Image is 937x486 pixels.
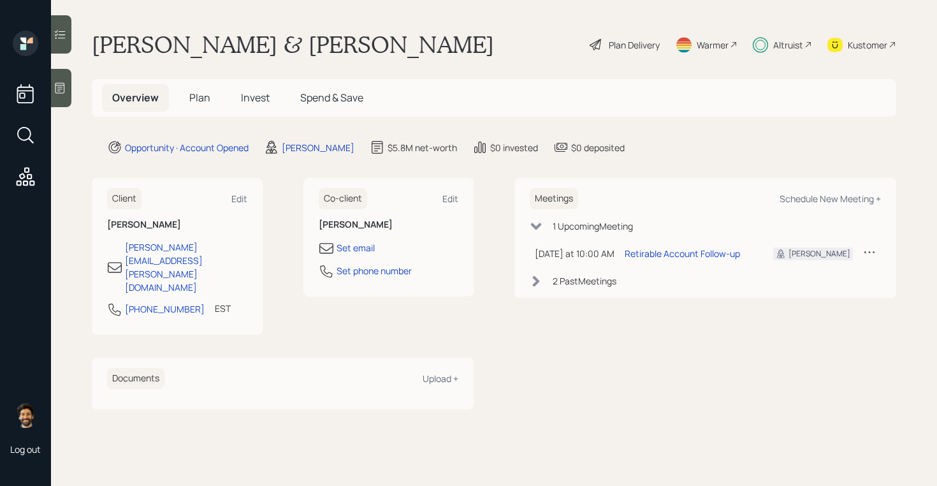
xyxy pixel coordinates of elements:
div: Kustomer [848,38,887,52]
div: [PHONE_NUMBER] [125,302,205,316]
div: 2 Past Meeting s [553,274,616,288]
div: [PERSON_NAME][EMAIL_ADDRESS][PERSON_NAME][DOMAIN_NAME] [125,240,247,294]
div: Set phone number [337,264,412,277]
div: Log out [10,443,41,455]
div: Plan Delivery [609,38,660,52]
div: [DATE] at 10:00 AM [535,247,614,260]
div: Opportunity · Account Opened [125,141,249,154]
div: Schedule New Meeting + [780,193,881,205]
div: Upload + [423,372,458,385]
div: Warmer [697,38,729,52]
span: Plan [189,91,210,105]
div: [PERSON_NAME] [282,141,354,154]
h6: Documents [107,368,164,389]
img: eric-schwartz-headshot.png [13,402,38,428]
span: Overview [112,91,159,105]
div: $0 deposited [571,141,625,154]
h1: [PERSON_NAME] & [PERSON_NAME] [92,31,494,59]
div: Edit [231,193,247,205]
div: Retirable Account Follow-up [625,247,740,260]
span: Spend & Save [300,91,363,105]
div: Edit [442,193,458,205]
div: EST [215,302,231,315]
div: Set email [337,241,375,254]
h6: Co-client [319,188,367,209]
div: Altruist [773,38,803,52]
div: 1 Upcoming Meeting [553,219,633,233]
span: Invest [241,91,270,105]
h6: Client [107,188,142,209]
h6: Meetings [530,188,578,209]
div: $5.8M net-worth [388,141,457,154]
h6: [PERSON_NAME] [107,219,247,230]
div: $0 invested [490,141,538,154]
h6: [PERSON_NAME] [319,219,459,230]
div: [PERSON_NAME] [788,248,850,260]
